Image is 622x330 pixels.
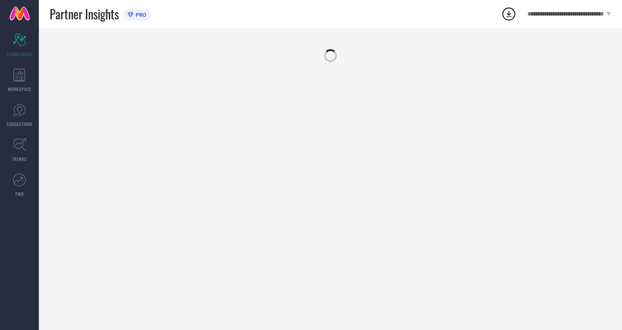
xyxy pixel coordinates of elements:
span: FWD [16,191,24,197]
div: Open download list [501,6,517,22]
span: WORKSPACE [8,86,32,92]
span: TRENDS [12,156,27,162]
span: SCORECARDS [7,51,32,57]
span: PRO [133,12,146,18]
span: Partner Insights [50,5,119,23]
span: SUGGESTIONS [6,121,33,127]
